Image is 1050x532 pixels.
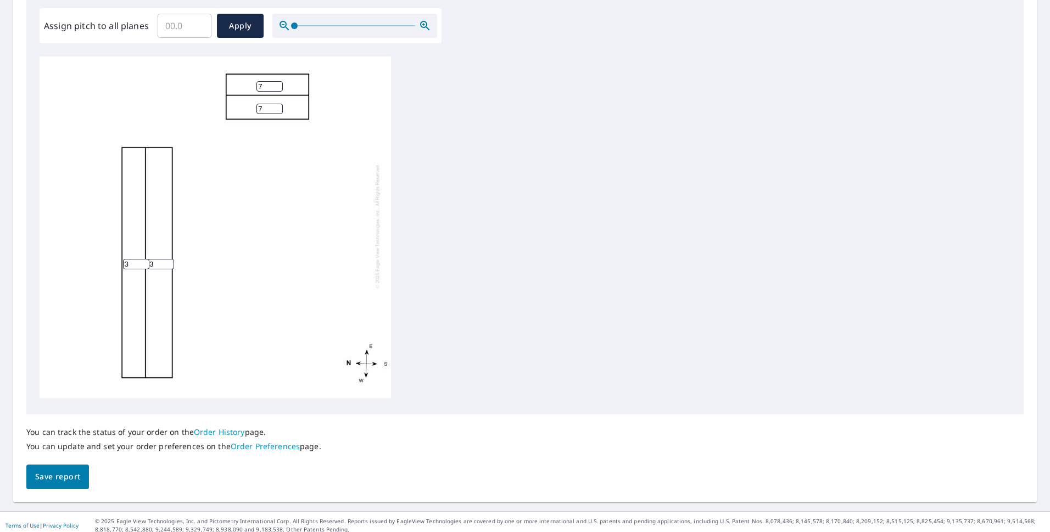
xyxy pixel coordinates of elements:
input: 00.0 [158,10,211,41]
a: Privacy Policy [43,522,79,529]
span: Apply [226,19,255,33]
p: You can update and set your order preferences on the page. [26,442,321,451]
label: Assign pitch to all planes [44,19,149,32]
a: Terms of Use [5,522,40,529]
button: Save report [26,465,89,489]
a: Order Preferences [231,441,300,451]
a: Order History [194,427,245,437]
button: Apply [217,14,264,38]
p: | [5,522,79,529]
p: You can track the status of your order on the page. [26,427,321,437]
span: Save report [35,470,80,484]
